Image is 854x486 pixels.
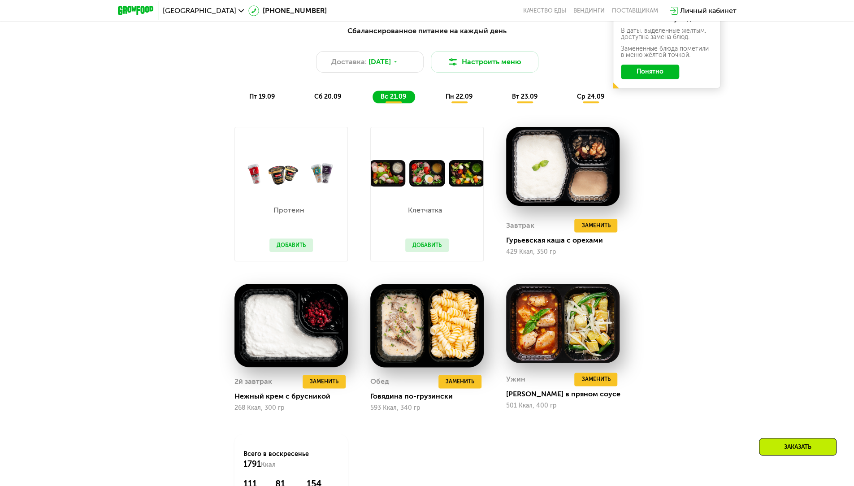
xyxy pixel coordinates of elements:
span: Заменить [581,221,610,230]
a: Вендинги [573,7,605,14]
div: 429 Ккал, 350 гр [506,248,620,256]
div: 593 Ккал, 340 гр [370,404,484,412]
span: ср 24.09 [577,93,604,100]
button: Заменить [303,375,346,388]
div: Сбалансированное питание на каждый день [162,26,693,37]
div: Говядина по-грузински [370,392,491,401]
div: Обед [370,375,389,388]
div: Ужин [506,373,525,386]
div: Ваше меню на эту неделю [621,16,712,22]
span: вс 21.09 [381,93,406,100]
div: Заказать [759,438,837,456]
button: Добавить [269,239,313,252]
button: Заменить [438,375,481,388]
div: поставщикам [612,7,658,14]
span: пн 22.09 [446,93,473,100]
span: Заменить [446,377,474,386]
span: 1791 [243,459,261,469]
div: Личный кабинет [680,5,737,16]
div: 2й завтрак [234,375,272,388]
a: Качество еды [523,7,566,14]
div: Нежный крем с брусникой [234,392,355,401]
button: Заменить [574,219,617,232]
div: Всего в воскресенье [243,450,339,469]
span: вт 23.09 [512,93,538,100]
div: Гурьевская каша с орехами [506,236,627,245]
p: Протеин [269,207,308,214]
a: [PHONE_NUMBER] [248,5,327,16]
div: 501 Ккал, 400 гр [506,402,620,409]
span: Доставка: [331,56,367,67]
div: [PERSON_NAME] в пряном соусе [506,390,627,399]
p: Клетчатка [405,207,444,214]
div: Завтрак [506,219,534,232]
div: В даты, выделенные желтым, доступна замена блюд. [621,28,712,40]
span: Заменить [310,377,338,386]
span: сб 20.09 [314,93,341,100]
button: Настроить меню [431,51,538,73]
div: Заменённые блюда пометили в меню жёлтой точкой. [621,46,712,58]
span: [GEOGRAPHIC_DATA] [163,7,236,14]
button: Понятно [621,65,679,79]
span: пт 19.09 [249,93,275,100]
button: Добавить [405,239,449,252]
span: Заменить [581,375,610,384]
span: Ккал [261,461,276,469]
div: 268 Ккал, 300 гр [234,404,348,412]
span: [DATE] [368,56,391,67]
button: Заменить [574,373,617,386]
